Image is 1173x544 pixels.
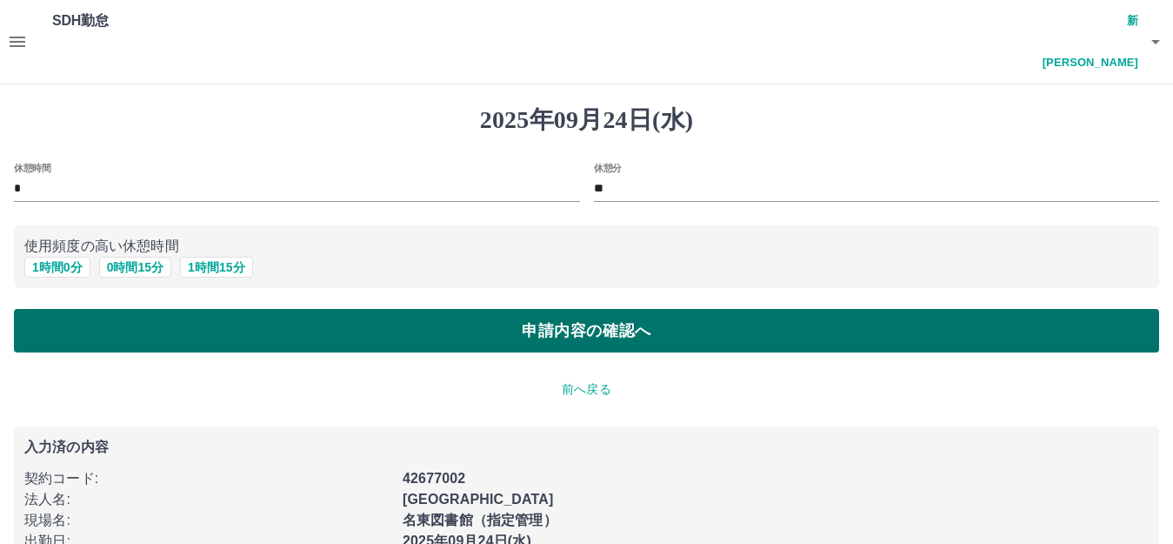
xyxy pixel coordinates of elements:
[403,492,554,507] b: [GEOGRAPHIC_DATA]
[14,105,1159,135] h1: 2025年09月24日(水)
[99,257,171,278] button: 0時間15分
[14,309,1159,353] button: 申請内容の確認へ
[24,468,392,489] p: 契約コード :
[24,510,392,531] p: 現場名 :
[24,236,1149,257] p: 使用頻度の高い休憩時間
[24,257,90,278] button: 1時間0分
[180,257,252,278] button: 1時間15分
[24,489,392,510] p: 法人名 :
[594,161,622,174] label: 休憩分
[403,471,465,486] b: 42677002
[403,513,557,527] b: 名東図書館（指定管理）
[24,440,1149,454] p: 入力済の内容
[14,380,1159,399] p: 前へ戻る
[14,161,50,174] label: 休憩時間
